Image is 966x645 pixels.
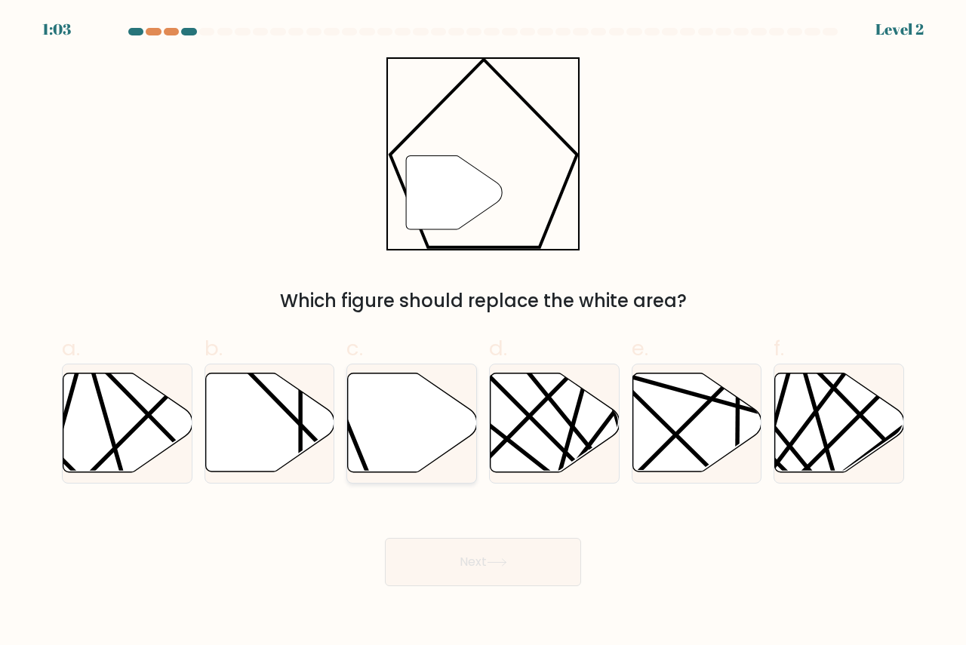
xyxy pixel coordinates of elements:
[62,333,80,363] span: a.
[406,156,502,230] g: "
[774,333,784,363] span: f.
[205,333,223,363] span: b.
[385,538,581,586] button: Next
[875,18,924,41] div: Level 2
[42,18,71,41] div: 1:03
[489,333,507,363] span: d.
[632,333,648,363] span: e.
[71,287,895,315] div: Which figure should replace the white area?
[346,333,363,363] span: c.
